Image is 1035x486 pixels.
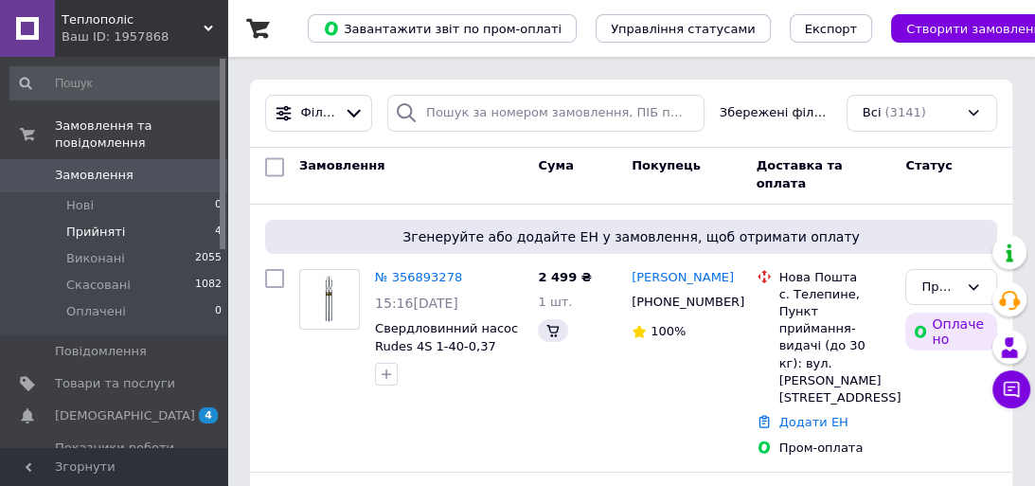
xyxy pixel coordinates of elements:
span: 2055 [195,250,222,267]
span: Завантажити звіт по пром-оплаті [323,20,562,37]
span: 4 [215,224,222,241]
a: Фото товару [299,269,360,330]
span: Доставка та оплата [757,159,843,191]
span: 2 499 ₴ [538,270,591,284]
span: Всі [863,104,882,122]
button: Експорт [790,14,873,43]
span: Статус [905,159,953,173]
span: 4 [199,407,218,423]
span: (3141) [884,105,925,119]
span: Замовлення [299,159,384,173]
span: Управління статусами [611,22,756,36]
button: Завантажити звіт по пром-оплаті [308,14,577,43]
span: 1 шт. [538,295,572,309]
div: Оплачено [905,313,997,351]
button: Чат з покупцем [992,370,1030,408]
a: № 356893278 [375,270,462,284]
span: 0 [215,197,222,214]
div: Пром-оплата [779,440,891,457]
img: Фото товару [314,270,344,329]
span: Теплополіс [62,11,204,28]
span: Замовлення та повідомлення [55,117,227,152]
span: Нові [66,197,94,214]
span: Прийняті [66,224,125,241]
span: Збережені фільтри: [720,104,831,122]
div: Нова Пошта [779,269,891,286]
span: 1082 [195,277,222,294]
span: [PHONE_NUMBER] [632,295,744,309]
span: Покупець [632,159,701,173]
a: Додати ЕН [779,415,848,429]
span: Повідомлення [55,343,147,360]
span: 0 [215,303,222,320]
span: Фільтри [301,104,337,122]
div: Ваш ID: 1957868 [62,28,227,45]
a: [PERSON_NAME] [632,269,734,287]
span: 100% [651,324,686,338]
span: Експорт [805,22,858,36]
div: Прийнято [921,278,958,297]
span: Скасовані [66,277,131,294]
span: Показники роботи компанії [55,440,175,474]
span: Cума [538,159,573,173]
a: Свердловинний насос Rudes 4S 1-40-0,37 [375,321,518,353]
span: Згенеруйте або додайте ЕН у замовлення, щоб отримати оплату [273,227,990,246]
button: Управління статусами [596,14,771,43]
div: с. Телепине, Пункт приймання-видачі (до 30 кг): вул. [PERSON_NAME][STREET_ADDRESS] [779,286,891,406]
span: Виконані [66,250,125,267]
input: Пошук [9,66,223,100]
input: Пошук за номером замовлення, ПІБ покупця, номером телефону, Email, номером накладної [387,95,705,132]
span: Замовлення [55,167,134,184]
span: [DEMOGRAPHIC_DATA] [55,407,195,424]
span: Товари та послуги [55,375,175,392]
span: Оплачені [66,303,126,320]
span: 15:16[DATE] [375,296,458,311]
